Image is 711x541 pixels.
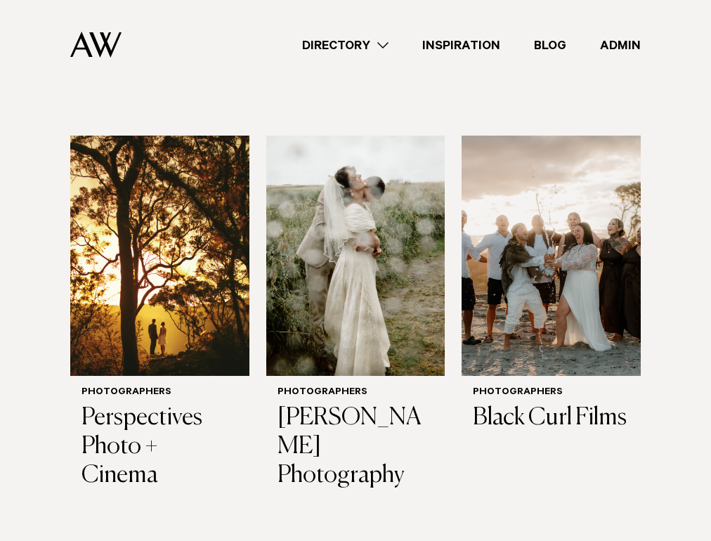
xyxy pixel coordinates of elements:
[583,36,658,55] a: Admin
[266,136,445,376] img: Auckland Weddings Photographers | Kasia Kolmas Photography
[462,136,641,376] img: Auckland Weddings Photographers | Black Curl Films
[517,36,583,55] a: Blog
[285,36,405,55] a: Directory
[462,136,641,444] a: Auckland Weddings Photographers | Black Curl Films Photographers Black Curl Films
[81,387,238,399] h6: Photographers
[70,136,249,376] img: Auckland Weddings Photographers | Perspectives Photo + Cinema
[278,387,434,399] h6: Photographers
[70,32,122,58] img: Auckland Weddings Logo
[70,136,249,502] a: Auckland Weddings Photographers | Perspectives Photo + Cinema Photographers Perspectives Photo + ...
[473,387,630,399] h6: Photographers
[405,36,517,55] a: Inspiration
[278,404,434,490] h3: [PERSON_NAME] Photography
[266,136,445,502] a: Auckland Weddings Photographers | Kasia Kolmas Photography Photographers [PERSON_NAME] Photography
[473,404,630,433] h3: Black Curl Films
[81,404,238,490] h3: Perspectives Photo + Cinema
